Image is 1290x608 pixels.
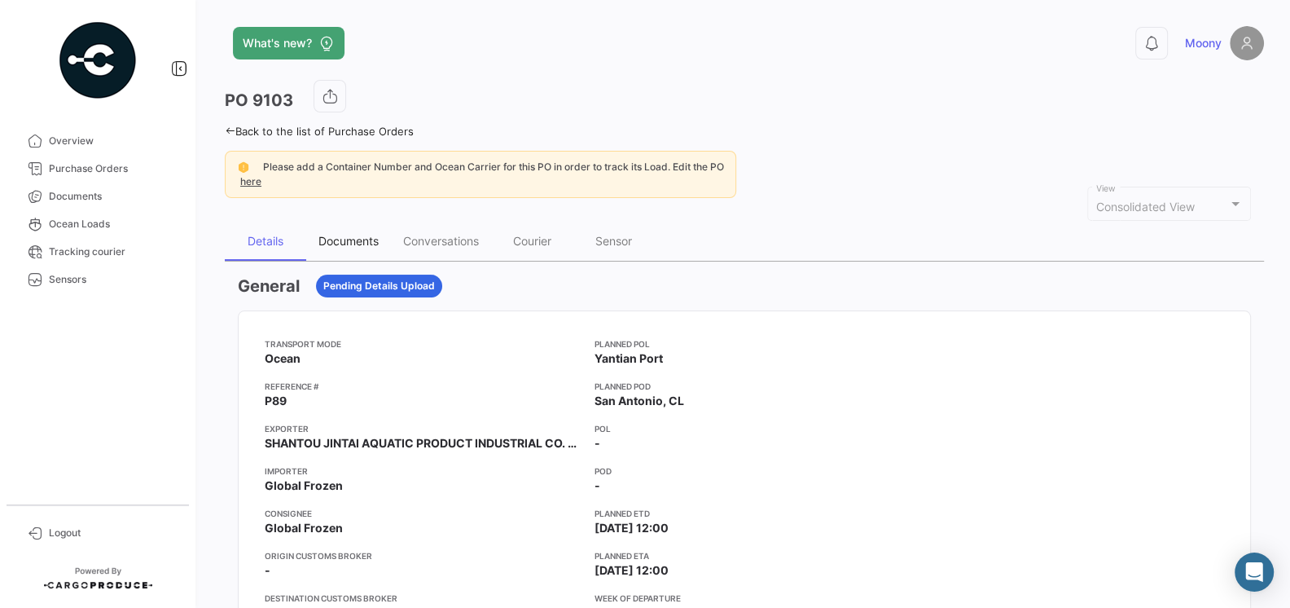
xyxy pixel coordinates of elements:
[248,234,283,248] div: Details
[13,266,182,293] a: Sensors
[265,380,581,393] app-card-info-title: Reference #
[1235,553,1274,592] div: Abrir Intercom Messenger
[595,520,669,536] span: [DATE] 12:00
[265,549,581,562] app-card-info-title: Origin Customs Broker
[595,234,632,248] div: Sensor
[595,549,903,562] app-card-info-title: Planned ETA
[13,238,182,266] a: Tracking courier
[265,520,343,536] span: Global Frozen
[263,161,724,173] span: Please add a Container Number and Ocean Carrier for this PO in order to track its Load. Edit the PO
[595,435,600,452] span: -
[595,507,903,520] app-card-info-title: Planned ETD
[237,175,265,187] a: here
[595,393,684,409] span: San Antonio, CL
[238,275,300,297] h3: General
[13,155,182,183] a: Purchase Orders
[13,183,182,210] a: Documents
[265,507,581,520] app-card-info-title: Consignee
[265,592,581,605] app-card-info-title: Destination Customs Broker
[233,27,344,59] button: What's new?
[49,161,176,176] span: Purchase Orders
[265,562,270,579] span: -
[595,465,903,478] app-card-info-title: POD
[1230,26,1264,60] img: placeholder-user.png
[225,125,414,138] a: Back to the list of Purchase Orders
[595,380,903,393] app-card-info-title: Planned POD
[595,478,600,494] span: -
[595,562,669,579] span: [DATE] 12:00
[265,337,581,350] app-card-info-title: Transport mode
[513,234,551,248] div: Courier
[57,20,138,101] img: powered-by.png
[318,234,379,248] div: Documents
[323,279,435,293] span: Pending Details Upload
[595,337,903,350] app-card-info-title: Planned POL
[265,478,343,494] span: Global Frozen
[265,465,581,478] app-card-info-title: Importer
[13,127,182,155] a: Overview
[595,592,903,605] app-card-info-title: Week of departure
[49,272,176,287] span: Sensors
[49,189,176,204] span: Documents
[265,435,581,452] span: SHANTOU JINTAI AQUATIC PRODUCT INDUSTRIAL CO. LTD
[49,526,176,540] span: Logout
[265,350,301,367] span: Ocean
[265,422,581,435] app-card-info-title: Exporter
[13,210,182,238] a: Ocean Loads
[595,422,903,435] app-card-info-title: POL
[265,393,287,409] span: P89
[243,35,312,51] span: What's new?
[1185,35,1222,51] span: Moony
[403,234,479,248] div: Conversations
[49,245,176,259] span: Tracking courier
[595,350,663,367] span: Yantian Port
[1096,200,1195,214] span: Consolidated View
[49,134,176,148] span: Overview
[225,89,293,112] h3: PO 9103
[49,217,176,231] span: Ocean Loads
